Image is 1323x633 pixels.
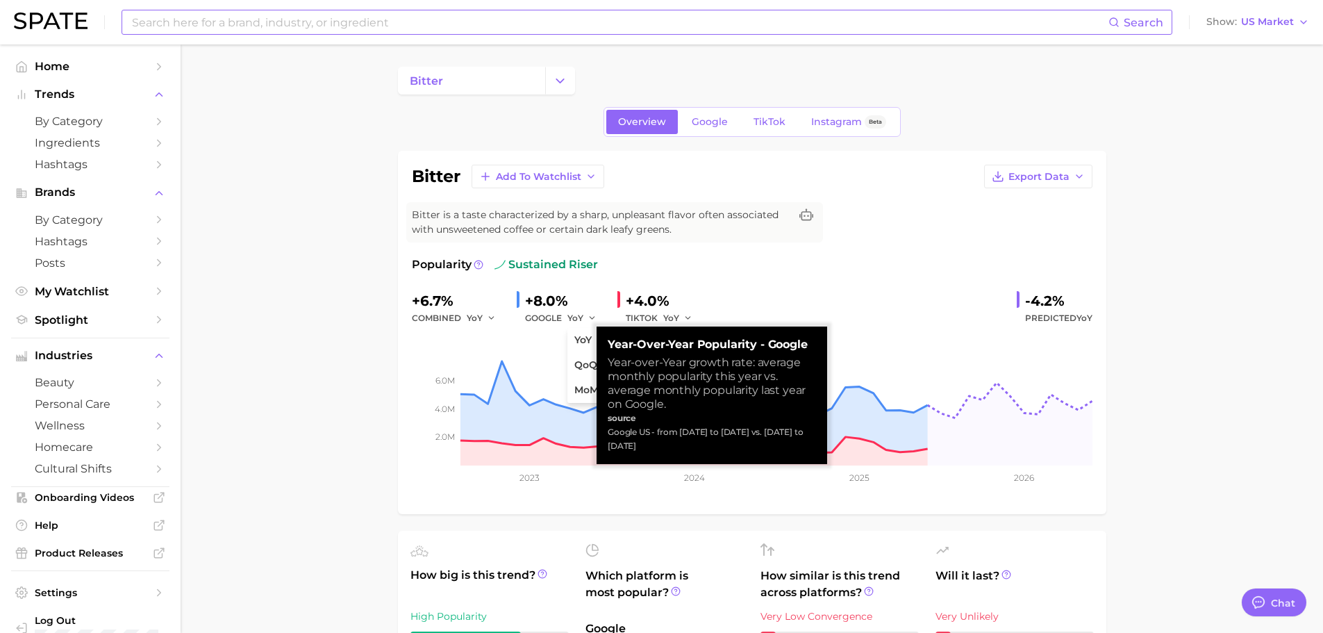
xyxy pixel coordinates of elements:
strong: Year-over-Year Popularity - Google [608,338,816,352]
span: Overview [618,116,666,128]
tspan: 2023 [519,472,539,483]
button: ShowUS Market [1203,13,1313,31]
span: Trends [35,88,146,101]
span: wellness [35,419,146,432]
a: cultural shifts [11,458,169,479]
tspan: 2026 [1014,472,1034,483]
div: GOOGLE [525,310,606,327]
button: Export Data [984,165,1092,188]
span: How similar is this trend across platforms? [760,568,919,601]
button: Change Category [545,67,575,94]
a: by Category [11,209,169,231]
span: Add to Watchlist [496,171,581,183]
ul: YoY [567,328,720,403]
a: Spotlight [11,309,169,331]
span: sustained riser [494,256,598,273]
a: Home [11,56,169,77]
button: Brands [11,182,169,203]
a: wellness [11,415,169,436]
a: Hashtags [11,154,169,175]
a: Product Releases [11,543,169,564]
button: Industries [11,345,169,366]
span: TikTok [754,116,785,128]
img: SPATE [14,13,88,29]
tspan: 2024 [683,472,704,483]
div: Year-over-Year growth rate: average monthly popularity this year vs. average monthly popularity l... [608,356,816,411]
a: beauty [11,372,169,393]
a: bitter [398,67,545,94]
span: QoQ [574,359,597,371]
div: Very Unlikely [935,608,1094,625]
span: Brands [35,186,146,199]
span: YoY [1076,313,1092,323]
div: +4.0% [626,290,702,312]
span: Help [35,519,146,532]
span: Bitter is a taste characterized by a sharp, unpleasant flavor often associated with unsweetened c... [412,208,790,237]
a: Google [680,110,740,134]
div: +8.0% [525,290,606,312]
span: Posts [35,256,146,270]
button: YoY [567,310,597,327]
span: Home [35,60,146,73]
span: beauty [35,376,146,389]
span: Hashtags [35,235,146,248]
span: Industries [35,350,146,362]
input: Search here for a brand, industry, or ingredient [131,10,1108,34]
a: Posts [11,252,169,274]
span: YoY [574,334,592,346]
span: US Market [1241,18,1294,26]
a: InstagramBeta [799,110,898,134]
span: Instagram [811,116,862,128]
a: homecare [11,436,169,458]
span: YoY [467,312,483,324]
img: sustained riser [494,259,506,270]
strong: source [608,413,636,423]
span: personal care [35,397,146,411]
span: YoY [567,312,583,324]
a: TikTok [742,110,797,134]
span: Which platform is most popular? [585,568,744,614]
a: My Watchlist [11,281,169,302]
button: Trends [11,84,169,105]
span: My Watchlist [35,285,146,298]
a: Hashtags [11,231,169,252]
a: Settings [11,582,169,603]
button: YoY [467,310,497,327]
div: +6.7% [412,290,506,312]
span: Popularity [412,256,472,273]
span: Hashtags [35,158,146,171]
a: Onboarding Videos [11,487,169,508]
span: bitter [410,74,443,88]
span: Search [1124,16,1163,29]
div: -4.2% [1025,290,1092,312]
span: Log Out [35,614,172,627]
span: YoY [663,312,679,324]
a: Overview [606,110,678,134]
span: Settings [35,586,146,599]
div: TIKTOK [626,310,702,327]
span: Onboarding Videos [35,491,146,504]
button: Add to Watchlist [472,165,604,188]
button: YoY [663,310,693,327]
span: Will it last? [935,568,1094,601]
a: by Category [11,110,169,132]
span: Spotlight [35,313,146,327]
span: cultural shifts [35,462,146,475]
span: Predicted [1025,310,1092,327]
span: by Category [35,213,146,227]
span: Google [692,116,728,128]
span: Product Releases [35,547,146,559]
a: Help [11,515,169,536]
span: homecare [35,441,146,454]
span: How big is this trend? [410,567,569,601]
div: Google US - from [DATE] to [DATE] vs. [DATE] to [DATE] [608,425,816,453]
tspan: 2025 [849,472,869,483]
a: personal care [11,393,169,415]
span: Show [1206,18,1237,26]
div: High Popularity [410,608,569,625]
a: Ingredients [11,132,169,154]
h1: bitter [412,168,460,185]
div: Very Low Convergence [760,608,919,625]
span: Ingredients [35,136,146,149]
span: MoM [574,384,599,396]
